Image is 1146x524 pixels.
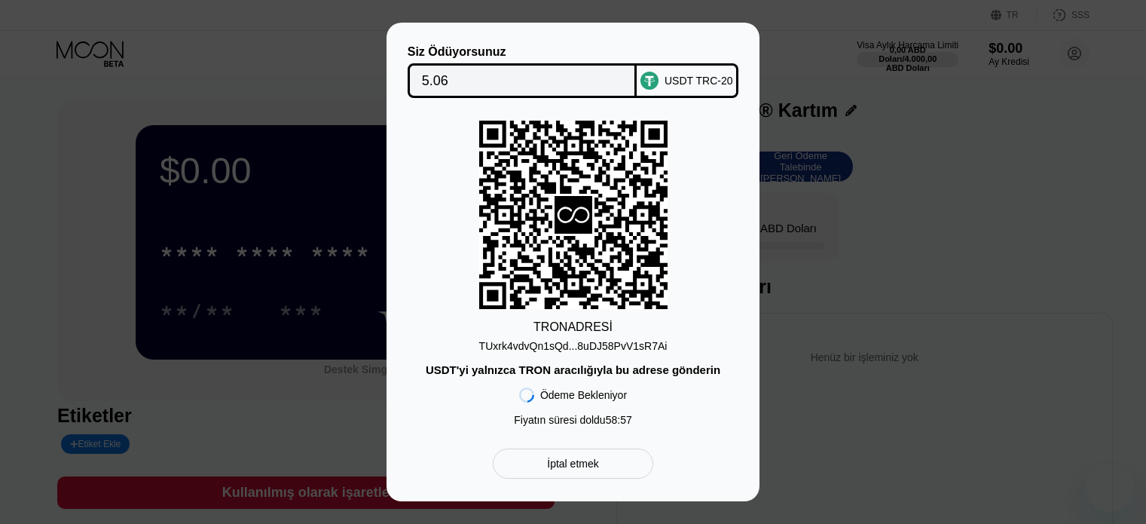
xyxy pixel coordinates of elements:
[665,75,733,87] font: USDT TRC-20
[514,414,605,426] font: Fiyatın süresi doldu
[547,458,598,470] font: İptal etmek
[408,45,506,58] font: Siz Ödüyorsunuz
[620,414,632,426] font: 57
[540,389,627,401] font: Ödeme Bekleniyor
[479,334,668,352] div: TUxrk4vdvQn1sQd...8uDJ58PvV1sR7Ai
[1086,464,1134,512] iframe: Mesajlaşma penceresini başlatma butonu, görüşme devam ediyor
[409,45,737,98] div: Siz ÖdüyorsunuzUSDT TRC-20
[567,320,613,333] font: ADRESİ
[606,414,618,426] font: 58
[479,340,668,352] font: TUxrk4vdvQn1sQd...8uDJ58PvV1sR7Ai
[533,320,567,333] font: TRON
[493,449,653,479] div: İptal etmek
[617,414,620,426] font: :
[426,363,720,376] font: USDT'yi yalnızca TRON aracılığıyla bu adrese gönderin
